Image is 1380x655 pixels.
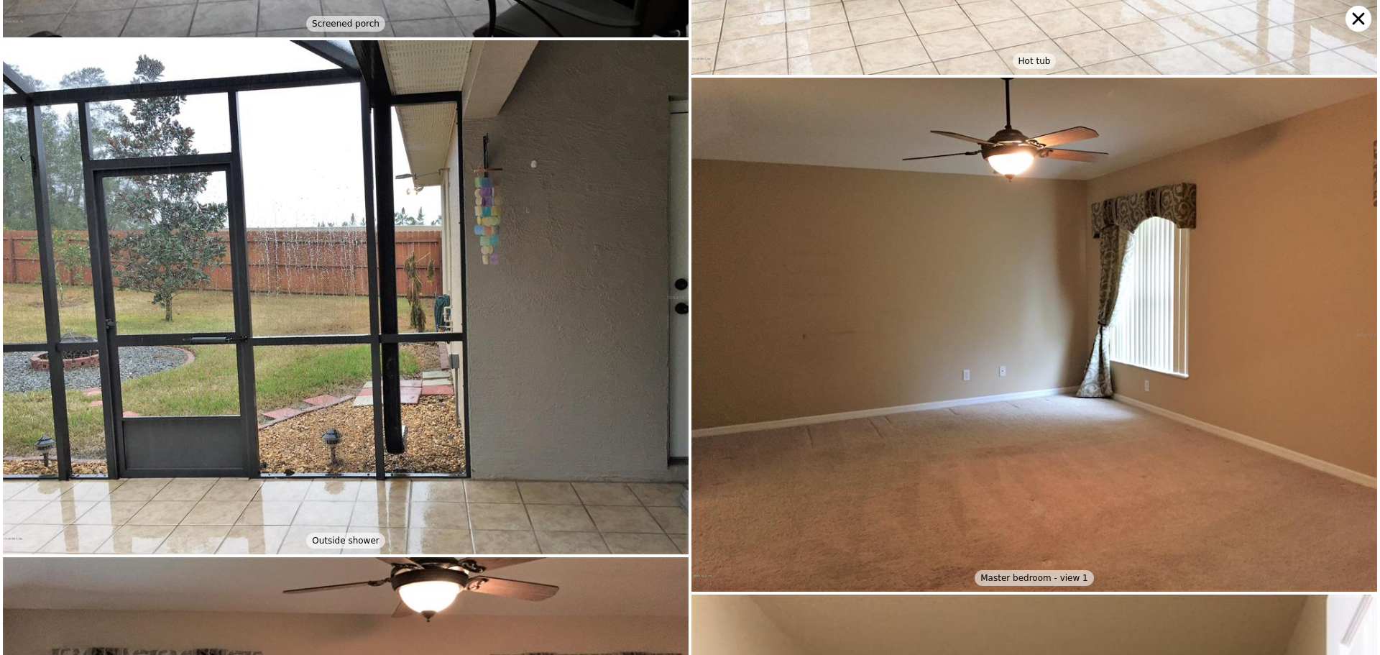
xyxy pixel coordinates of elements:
img: Master bedroom - view 1 [691,78,1377,592]
img: Outside shower [3,40,689,554]
div: Hot tub [1013,53,1057,69]
div: Outside shower [306,533,385,549]
div: Screened porch [306,16,385,32]
div: Master bedroom - view 1 [975,570,1094,586]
